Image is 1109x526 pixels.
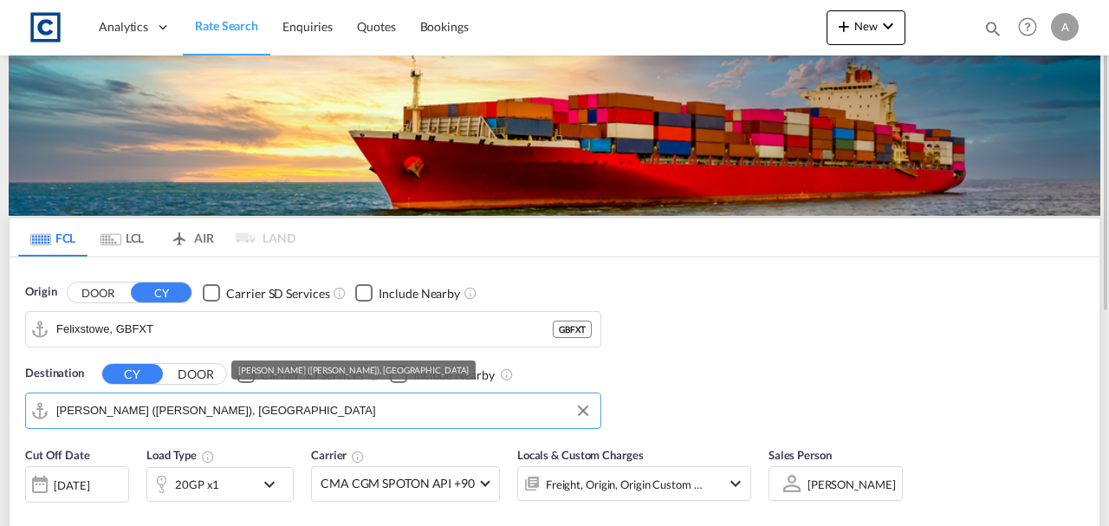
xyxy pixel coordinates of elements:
[26,393,600,428] md-input-container: Jawaharlal Nehru (Nhava Sheva), INNSA
[195,18,258,33] span: Rate Search
[169,228,190,241] md-icon: icon-airplane
[517,466,751,501] div: Freight Origin Origin Custom Factory Stuffingicon-chevron-down
[983,19,1002,38] md-icon: icon-magnify
[351,450,365,464] md-icon: The selected Trucker/Carrierwill be displayed in the rate results If the rates are from another f...
[56,398,592,424] input: Search by Port
[983,19,1002,45] div: icon-magnify
[88,218,157,257] md-tab-item: LCL
[175,472,219,497] div: 20GP x1
[390,365,495,383] md-checkbox: Checkbox No Ink
[203,283,329,302] md-checkbox: Checkbox No Ink
[238,360,469,380] div: [PERSON_NAME] ([PERSON_NAME]), [GEOGRAPHIC_DATA]
[226,285,329,302] div: Carrier SD Services
[321,475,475,492] span: CMA CGM SPOTON API +90
[25,466,129,503] div: [DATE]
[1013,12,1042,42] span: Help
[18,218,295,257] md-pagination-wrapper: Use the left and right arrow keys to navigate between tabs
[99,18,148,36] span: Analytics
[282,19,333,34] span: Enquiries
[725,473,746,494] md-icon: icon-chevron-down
[165,364,226,384] button: DOOR
[26,8,65,47] img: 1fdb9190129311efbfaf67cbb4249bed.jpeg
[1051,13,1079,41] div: A
[146,467,294,502] div: 20GP x1icon-chevron-down
[517,448,644,462] span: Locals & Custom Charges
[420,19,469,34] span: Bookings
[833,19,898,33] span: New
[131,282,191,302] button: CY
[833,16,854,36] md-icon: icon-plus 400-fg
[56,316,553,342] input: Search by Port
[379,285,460,302] div: Include Nearby
[553,321,592,338] div: GBFXT
[237,365,364,383] md-checkbox: Checkbox No Ink
[500,367,514,381] md-icon: Unchecked: Ignores neighbouring ports when fetching rates.Checked : Includes neighbouring ports w...
[9,55,1100,216] img: LCL+%26+FCL+BACKGROUND.png
[26,312,600,347] md-input-container: Felixstowe, GBFXT
[357,19,395,34] span: Quotes
[146,448,215,462] span: Load Type
[25,283,56,301] span: Origin
[25,448,90,462] span: Cut Off Date
[54,477,89,493] div: [DATE]
[25,501,38,524] md-datepicker: Select
[464,286,477,300] md-icon: Unchecked: Ignores neighbouring ports when fetching rates.Checked : Includes neighbouring ports w...
[546,472,704,497] div: Freight Origin Origin Custom Factory Stuffing
[201,450,215,464] md-icon: icon-information-outline
[311,448,365,462] span: Carrier
[259,474,289,495] md-icon: icon-chevron-down
[1013,12,1051,43] div: Help
[157,218,226,257] md-tab-item: AIR
[68,282,128,302] button: DOOR
[102,364,163,384] button: CY
[878,16,898,36] md-icon: icon-chevron-down
[18,218,88,257] md-tab-item: FCL
[827,10,905,45] button: icon-plus 400-fgNewicon-chevron-down
[806,471,898,497] md-select: Sales Person: Alfie Kybert
[769,448,832,462] span: Sales Person
[355,283,460,302] md-checkbox: Checkbox No Ink
[333,286,347,300] md-icon: Unchecked: Search for CY (Container Yard) services for all selected carriers.Checked : Search for...
[413,367,495,384] div: Include Nearby
[807,477,896,491] div: [PERSON_NAME]
[25,365,84,382] span: Destination
[570,398,596,424] button: Clear Input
